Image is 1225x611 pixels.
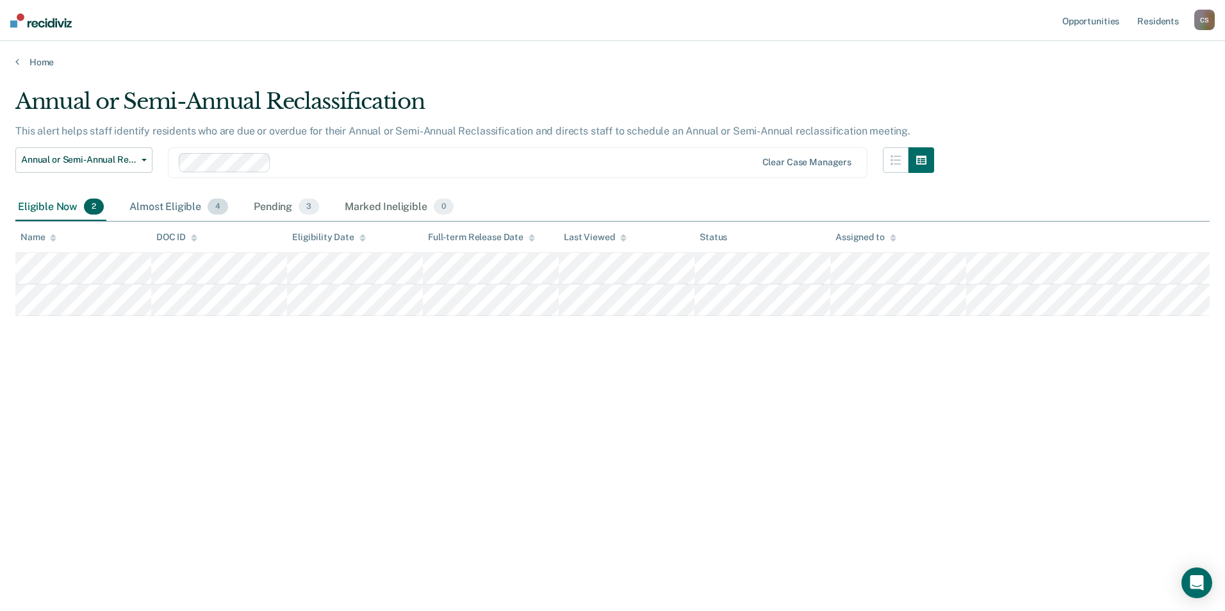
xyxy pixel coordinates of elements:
p: This alert helps staff identify residents who are due or overdue for their Annual or Semi-Annual ... [15,125,910,137]
div: DOC ID [156,232,197,243]
div: Annual or Semi-Annual Reclassification [15,88,934,125]
div: Pending3 [251,193,322,222]
span: 2 [84,199,104,215]
div: Clear case managers [762,157,851,168]
div: Eligible Now2 [15,193,106,222]
span: 0 [434,199,454,215]
span: 4 [208,199,228,215]
a: Home [15,56,1210,68]
div: Full-term Release Date [428,232,535,243]
div: Name [21,232,56,243]
div: Marked Ineligible0 [342,193,456,222]
div: Eligibility Date [292,232,366,243]
div: Almost Eligible4 [127,193,231,222]
img: Recidiviz [10,13,72,28]
span: 3 [299,199,319,215]
div: C S [1194,10,1215,30]
button: CS [1194,10,1215,30]
span: Annual or Semi-Annual Reclassification [21,154,136,165]
div: Last Viewed [564,232,626,243]
div: Open Intercom Messenger [1181,567,1212,598]
button: Annual or Semi-Annual Reclassification [15,147,152,173]
div: Status [700,232,727,243]
div: Assigned to [835,232,896,243]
